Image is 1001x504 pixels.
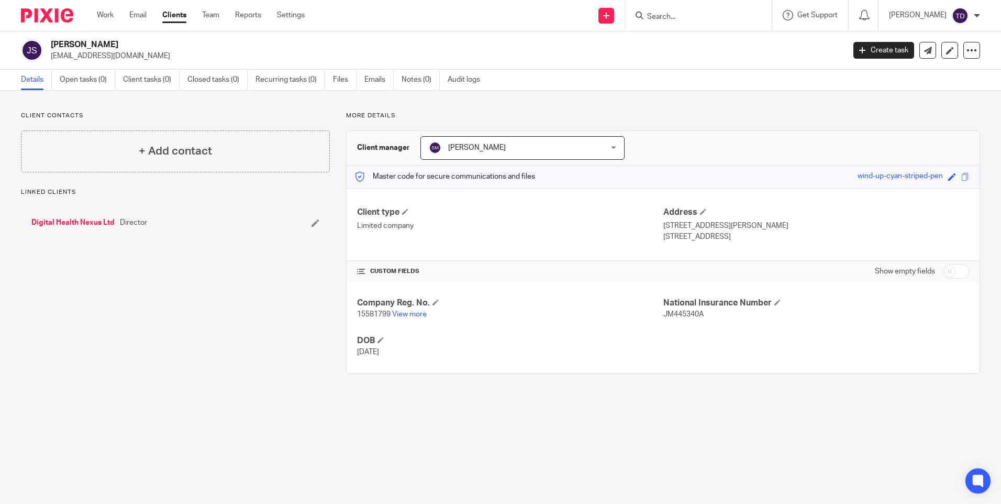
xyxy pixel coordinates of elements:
[60,70,115,90] a: Open tasks (0)
[333,70,357,90] a: Files
[357,311,391,318] span: 15581799
[346,112,980,120] p: More details
[120,217,147,228] span: Director
[875,266,935,277] label: Show empty fields
[357,267,663,276] h4: CUSTOM FIELDS
[129,10,147,20] a: Email
[31,217,115,228] a: Digital Health Nexus Ltd
[51,39,680,50] h2: [PERSON_NAME]
[357,221,663,231] p: Limited company
[357,348,379,356] span: [DATE]
[663,298,969,309] h4: National Insurance Number
[235,10,261,20] a: Reports
[357,207,663,218] h4: Client type
[663,311,704,318] span: JM445340A
[123,70,180,90] a: Client tasks (0)
[646,13,740,22] input: Search
[354,171,535,182] p: Master code for secure communications and files
[162,10,186,20] a: Clients
[139,143,212,159] h4: + Add contact
[277,10,305,20] a: Settings
[357,335,663,346] h4: DOB
[357,143,410,153] h3: Client manager
[97,10,114,20] a: Work
[392,311,427,318] a: View more
[364,70,394,90] a: Emails
[429,141,441,154] img: svg%3E
[889,10,947,20] p: [PERSON_NAME]
[663,221,969,231] p: [STREET_ADDRESS][PERSON_NAME]
[21,8,73,23] img: Pixie
[21,112,330,120] p: Client contacts
[255,70,325,90] a: Recurring tasks (0)
[797,12,838,19] span: Get Support
[21,70,52,90] a: Details
[202,10,219,20] a: Team
[952,7,969,24] img: svg%3E
[21,39,43,61] img: svg%3E
[402,70,440,90] a: Notes (0)
[357,298,663,309] h4: Company Reg. No.
[853,42,914,59] a: Create task
[448,70,488,90] a: Audit logs
[21,188,330,196] p: Linked clients
[663,232,969,242] p: [STREET_ADDRESS]
[663,207,969,218] h4: Address
[448,144,506,151] span: [PERSON_NAME]
[51,51,838,61] p: [EMAIL_ADDRESS][DOMAIN_NAME]
[858,171,943,183] div: wind-up-cyan-striped-pen
[187,70,248,90] a: Closed tasks (0)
